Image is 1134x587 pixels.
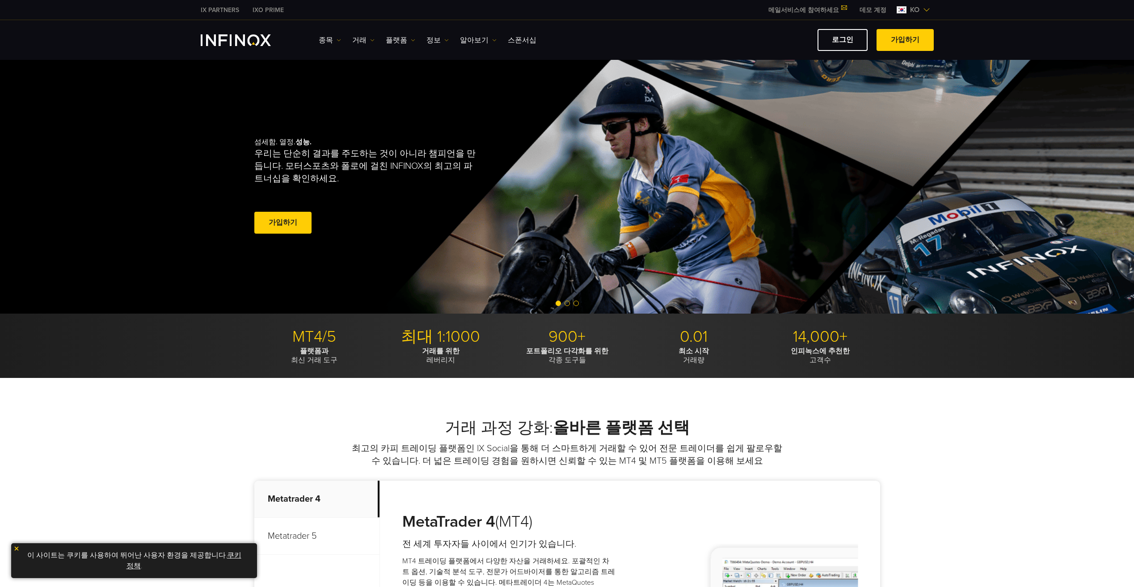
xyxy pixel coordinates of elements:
span: Go to slide 1 [556,301,561,306]
a: 정보 [426,35,449,46]
p: 고객수 [760,347,880,365]
a: INFINOX [194,5,246,15]
p: 14,000+ [760,327,880,347]
strong: 올바른 플랫폼 선택 [553,418,690,437]
p: 최신 거래 도구 [254,347,374,365]
a: 로그인 [818,29,868,51]
a: 알아보기 [460,35,497,46]
h3: (MT4) [402,512,615,532]
span: ko [906,4,923,15]
p: 우리는 단순히 결과를 주도하는 것이 아니라 챔피언을 만듭니다. 모터스포츠와 폴로에 걸친 INFINOX의 최고의 파트너십을 확인하세요. [254,147,480,185]
a: 메일서비스에 참여하세요 [762,6,853,14]
strong: 플랫폼과 [300,347,329,356]
div: 섬세함. 열정. [254,123,536,250]
a: INFINOX MENU [853,5,893,15]
p: 이 사이트는 쿠키를 사용하여 뛰어난 사용자 환경을 제공합니다. . [16,548,253,574]
a: 스폰서십 [508,35,536,46]
a: INFINOX Logo [201,34,292,46]
p: MT4/5 [254,327,374,347]
p: Metatrader 5 [254,518,379,555]
span: Go to slide 3 [573,301,579,306]
strong: MetaTrader 4 [402,512,495,531]
p: 900+ [507,327,627,347]
p: 0.01 [634,327,754,347]
h4: 전 세계 투자자들 사이에서 인기가 있습니다. [402,538,615,550]
strong: 성능. [295,138,312,147]
span: Go to slide 2 [565,301,570,306]
a: 가입하기 [254,212,312,234]
h2: 거래 과정 강화: [254,418,880,438]
a: 종목 [319,35,341,46]
strong: 거래를 위한 [422,347,460,356]
p: 최고의 카피 트레이딩 플랫폼인 IX Social을 통해 더 스마트하게 거래할 수 있어 전문 트레이더를 쉽게 팔로우할 수 있습니다. 더 넓은 트레이딩 경험을 원하시면 신뢰할 수... [350,442,784,467]
p: 각종 도구들 [507,347,627,365]
p: 레버리지 [381,347,501,365]
img: yellow close icon [13,545,20,552]
strong: 포트폴리오 다각화를 위한 [526,347,608,356]
p: 최대 1:1000 [381,327,501,347]
strong: 인피녹스에 추천한 [791,347,850,356]
p: Metatrader 4 [254,481,379,518]
a: INFINOX [246,5,291,15]
strong: 최소 시작 [679,347,709,356]
p: 거래량 [634,347,754,365]
a: 거래 [352,35,375,46]
a: 가입하기 [877,29,934,51]
a: 플랫폼 [386,35,415,46]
